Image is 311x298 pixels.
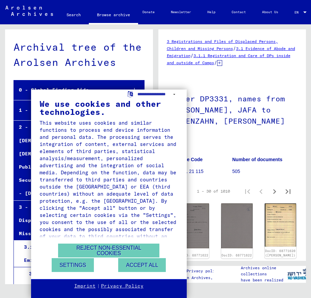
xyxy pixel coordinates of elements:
div: We use cookies and other technologies. [40,100,178,116]
button: Settings [52,258,94,272]
div: This website uses cookies and similar functions to process end device information and personal da... [40,119,178,247]
button: Reject non-essential cookies [58,244,159,257]
a: Privacy Policy [101,283,144,290]
button: Accept all [118,258,166,272]
a: Imprint [74,283,96,290]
